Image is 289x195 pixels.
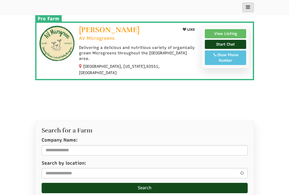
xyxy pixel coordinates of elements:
span: 93551 [146,64,158,69]
span: [GEOGRAPHIC_DATA] [79,70,117,76]
button: LIKE [181,26,197,33]
i: Use Current Location [239,171,246,175]
small: [GEOGRAPHIC_DATA], [US_STATE], , [79,64,160,75]
span: AV Microgreens [79,35,115,42]
button: main_menu [242,2,254,12]
span: LIKE [186,28,195,32]
a: View Listing [205,29,246,38]
div: Show Phone Number [208,52,243,63]
h2: Search for a Farm [42,127,248,134]
a: [PERSON_NAME] AV Microgreens [79,26,176,42]
span: [PERSON_NAME] [79,25,139,34]
label: Search by location: [42,160,86,166]
a: Start Chat [205,40,246,49]
button: Search [42,183,248,193]
img: Shannon Cunliffe [40,26,74,61]
label: Company Name: [42,137,77,143]
p: Delivering a delicious and nutritious variety of organically grown Microgreens throughout the [GE... [79,45,197,62]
